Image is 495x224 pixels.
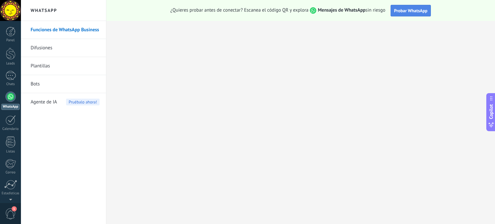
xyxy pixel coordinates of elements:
[1,170,20,175] div: Correo
[31,93,100,111] a: Agente de IAPruébalo ahora!
[1,62,20,66] div: Leads
[31,39,100,57] a: Difusiones
[31,21,100,39] a: Funciones de WhatsApp Business
[394,8,428,14] span: Probar WhatsApp
[31,75,100,93] a: Bots
[170,7,385,14] span: ¿Quieres probar antes de conectar? Escanea el código QR y explora sin riesgo
[21,39,106,57] li: Difusiones
[1,104,20,110] div: WhatsApp
[66,99,100,105] span: Pruébalo ahora!
[318,7,365,13] strong: Mensajes de WhatsApp
[21,21,106,39] li: Funciones de WhatsApp Business
[21,57,106,75] li: Plantillas
[1,191,20,196] div: Estadísticas
[1,82,20,86] div: Chats
[1,38,20,43] div: Panel
[488,104,494,119] span: Copilot
[1,150,20,154] div: Listas
[12,206,17,211] span: 1
[31,93,57,111] span: Agente de IA
[1,127,20,131] div: Calendario
[21,75,106,93] li: Bots
[391,5,431,16] button: Probar WhatsApp
[21,93,106,111] li: Agente de IA
[31,57,100,75] a: Plantillas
